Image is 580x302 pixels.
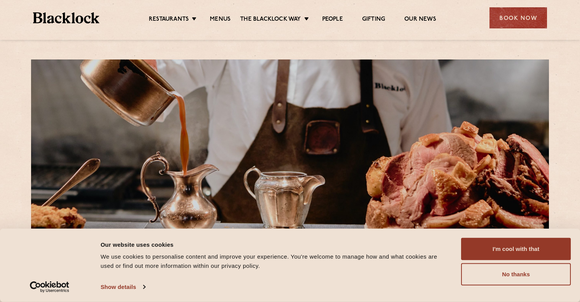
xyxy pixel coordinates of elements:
[101,252,444,271] div: We use cookies to personalise content and improve your experience. You're welcome to manage how a...
[362,16,385,24] a: Gifting
[240,16,301,24] a: The Blacklock Way
[210,16,231,24] a: Menus
[461,263,571,285] button: No thanks
[322,16,343,24] a: People
[489,7,547,28] div: Book Now
[149,16,189,24] a: Restaurants
[33,12,99,23] img: BL_Textured_Logo-footer-cropped.svg
[461,238,571,260] button: I'm cool with that
[101,240,444,249] div: Our website uses cookies
[101,281,145,293] a: Show details
[404,16,436,24] a: Our News
[16,281,83,293] a: Usercentrics Cookiebot - opens in a new window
